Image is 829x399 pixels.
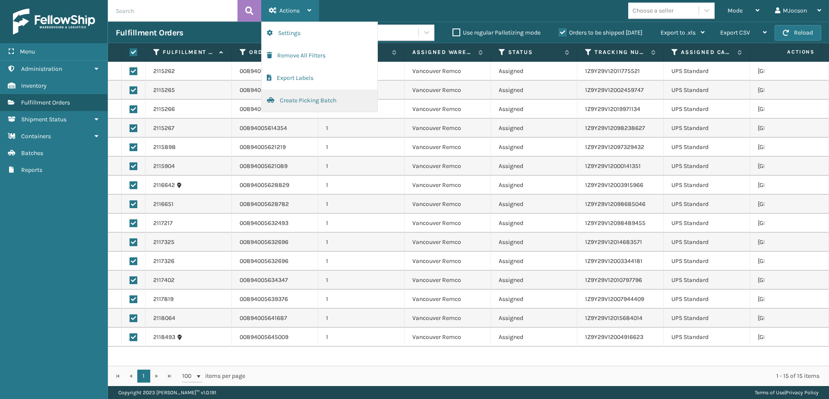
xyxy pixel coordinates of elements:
td: Assigned [491,119,577,138]
td: 00894005628829 [232,176,318,195]
td: Assigned [491,176,577,195]
a: 1Z9Y29V12010797796 [585,276,642,284]
span: Actions [760,45,820,59]
td: Assigned [491,81,577,100]
td: UPS Standard [664,138,750,157]
span: Actions [279,7,300,14]
button: Reload [775,25,821,41]
a: 2117325 [153,238,174,247]
td: 1 [318,157,405,176]
label: Use regular Palletizing mode [452,29,541,36]
a: 2115904 [153,162,175,171]
td: UPS Standard [664,195,750,214]
td: Vancouver Remco [405,233,491,252]
label: Status [508,48,560,56]
td: 1 [318,233,405,252]
a: 2117402 [153,276,174,285]
a: 1Z9Y29V12098489455 [585,219,645,227]
td: 00894005641687 [232,309,318,328]
span: Inventory [21,82,47,89]
td: 1 [318,328,405,347]
h3: Fulfillment Orders [116,28,183,38]
button: Remove All Filters [262,44,377,67]
label: Order Number [249,48,301,56]
button: Create Picking Batch [262,89,377,112]
span: Containers [21,133,51,140]
p: Copyright 2023 [PERSON_NAME]™ v 1.0.191 [118,386,216,399]
label: Orders to be shipped [DATE] [559,29,642,36]
a: 2117326 [153,257,174,266]
td: Vancouver Remco [405,309,491,328]
td: UPS Standard [664,252,750,271]
td: UPS Standard [664,290,750,309]
div: 1 - 15 of 15 items [257,372,820,380]
td: 00894005634347 [232,271,318,290]
td: Vancouver Remco [405,328,491,347]
a: 2115262 [153,67,175,76]
td: Assigned [491,214,577,233]
td: Vancouver Remco [405,195,491,214]
label: Tracking Number [595,48,647,56]
a: 2117819 [153,295,174,304]
span: Menu [20,48,35,55]
td: Assigned [491,195,577,214]
td: Vancouver Remco [405,100,491,119]
td: UPS Standard [664,100,750,119]
td: 00894005632696 [232,252,318,271]
td: UPS Standard [664,81,750,100]
td: Vancouver Remco [405,214,491,233]
td: Vancouver Remco [405,176,491,195]
td: Assigned [491,290,577,309]
td: 1 [318,138,405,157]
td: 1 [318,176,405,195]
label: Assigned Carrier Service [681,48,733,56]
a: 1Z9Y29V12019971134 [585,105,640,113]
a: 2116642 [153,181,175,190]
td: 1 [318,119,405,138]
a: 1Z9Y29V12002459747 [585,86,644,94]
label: Assigned Warehouse [412,48,474,56]
a: 1Z9Y29V12003915966 [585,181,643,189]
a: 1Z9Y29V12014683571 [585,238,642,246]
td: Vancouver Remco [405,62,491,81]
a: 1Z9Y29V12007944409 [585,295,644,303]
td: Vancouver Remco [405,81,491,100]
span: Mode [728,7,743,14]
td: 1 [318,271,405,290]
td: Assigned [491,100,577,119]
td: 00894005614378 [232,62,318,81]
td: Vancouver Remco [405,271,491,290]
a: 1 [137,370,150,383]
a: 2116651 [153,200,174,209]
td: Assigned [491,62,577,81]
a: 2115898 [153,143,176,152]
td: Vancouver Remco [405,119,491,138]
a: Privacy Policy [786,389,819,396]
a: 1Z9Y29V12004916623 [585,333,643,341]
a: 2115267 [153,124,174,133]
span: Administration [21,65,62,73]
td: Assigned [491,328,577,347]
td: Vancouver Remco [405,157,491,176]
td: 00894005614354 [232,81,318,100]
td: 00894005645009 [232,328,318,347]
td: UPS Standard [664,271,750,290]
img: logo [13,9,95,35]
td: UPS Standard [664,233,750,252]
button: Export Labels [262,67,377,89]
span: Batches [21,149,43,157]
td: Vancouver Remco [405,290,491,309]
button: Settings [262,22,377,44]
a: 2115265 [153,86,175,95]
td: 00894005614354 [232,100,318,119]
div: | [755,386,819,399]
td: Assigned [491,233,577,252]
td: UPS Standard [664,119,750,138]
a: 1Z9Y29V12097329432 [585,143,644,151]
td: Assigned [491,157,577,176]
a: 2117217 [153,219,173,228]
td: 1 [318,252,405,271]
td: 1 [318,214,405,233]
td: UPS Standard [664,157,750,176]
a: 2115266 [153,105,175,114]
